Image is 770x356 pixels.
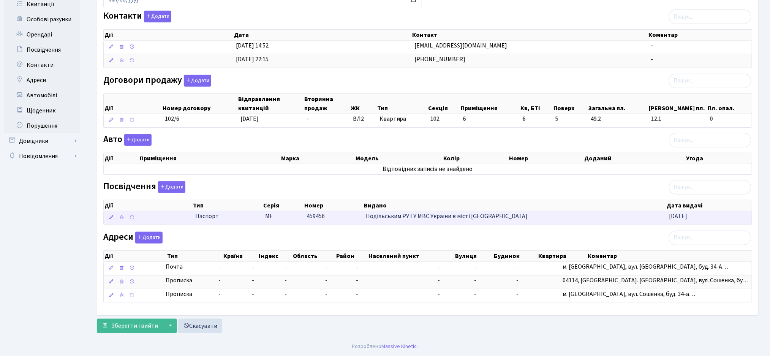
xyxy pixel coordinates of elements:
span: - [285,290,287,298]
th: Модель [355,153,443,164]
span: м. [GEOGRAPHIC_DATA], вул. Сошенка, буд. 34-а… [563,290,696,298]
span: - [218,263,246,271]
span: Паспорт [195,212,259,221]
span: - [517,263,519,271]
span: - [356,290,358,298]
span: - [474,290,477,298]
span: 102 [430,115,440,123]
span: 0 [710,115,749,123]
th: Дії [104,30,233,40]
th: Дата видачі [666,200,752,211]
button: Посвідчення [158,181,185,193]
span: - [517,290,519,298]
button: Зберегти і вийти [97,319,163,333]
th: ЖК [350,94,376,114]
span: 5 [556,115,585,123]
a: Автомобілі [4,88,80,103]
a: Орендарі [4,27,80,42]
span: - [285,263,287,271]
button: Договори продажу [184,75,211,87]
a: Додати [142,9,171,23]
label: Посвідчення [103,181,185,193]
span: - [325,290,327,298]
input: Пошук... [669,9,751,24]
th: Приміщення [139,153,280,164]
span: [DATE] [240,115,259,123]
span: 6 [463,115,466,123]
a: Посвідчення [4,42,80,57]
th: Район [335,251,368,261]
th: Населений пункт [368,251,455,261]
label: Авто [103,134,152,146]
th: Колір [443,153,509,164]
span: - [438,276,440,285]
th: Тип [166,251,223,261]
span: - [218,290,246,299]
span: - [307,115,309,123]
button: Контакти [144,11,171,22]
th: Номер договору [162,94,237,114]
a: Довідники [4,133,80,149]
span: [PHONE_NUMBER] [414,55,465,63]
span: ВЛ2 [353,115,373,123]
span: 102/6 [165,115,179,123]
th: Номер [304,200,363,211]
span: [DATE] 14:52 [236,41,269,50]
th: Дата [233,30,412,40]
label: Договори продажу [103,75,211,87]
th: Угода [685,153,752,164]
a: Додати [182,73,211,87]
th: Тип [192,200,262,211]
th: Приміщення [460,94,520,114]
label: Адреси [103,232,163,244]
input: Пошук... [669,180,751,195]
a: Повідомлення [4,149,80,164]
span: - [517,276,519,285]
th: Тип [376,94,427,114]
th: Країна [223,251,258,261]
th: Квартира [538,251,587,261]
th: Доданий [584,153,686,164]
th: Поверх [553,94,588,114]
span: 49.2 [591,115,645,123]
span: - [356,276,358,285]
div: Розроблено . [352,342,418,351]
td: Відповідних записів не знайдено [104,164,752,174]
th: Дії [104,94,162,114]
th: Відправлення квитанцій [237,94,304,114]
th: Марка [280,153,354,164]
th: Видано [363,200,666,211]
span: - [252,290,254,298]
th: Кв, БТІ [520,94,553,114]
span: [DATE] [669,212,687,220]
input: Пошук... [669,231,751,245]
span: Зберегти і вийти [111,322,158,330]
input: Пошук... [669,133,751,147]
button: Адреси [135,232,163,244]
a: Особові рахунки [4,12,80,27]
th: Вторинна продаж [304,94,350,114]
th: [PERSON_NAME] пл. [648,94,707,114]
span: 6 [523,115,549,123]
span: - [218,276,246,285]
label: Контакти [103,11,171,22]
th: Індекс [258,251,292,261]
span: Прописка [166,290,192,299]
span: 04114, [GEOGRAPHIC_DATA]. [GEOGRAPHIC_DATA], вул. Сошенка, бу… [563,276,749,285]
th: Коментар [648,30,752,40]
span: - [651,55,653,63]
span: Подільським РУ ГУ МВС України в місті [GEOGRAPHIC_DATA] [366,212,528,220]
span: 12.1 [651,115,704,123]
a: Адреси [4,73,80,88]
th: Вулиця [454,251,493,261]
span: - [474,276,477,285]
a: Щоденник [4,103,80,118]
th: Область [293,251,335,261]
span: - [285,276,287,285]
th: Серія [262,200,304,211]
span: Прописка [166,276,192,285]
span: - [325,276,327,285]
th: Дії [104,251,166,261]
span: - [438,263,440,271]
span: м. [GEOGRAPHIC_DATA], вул. [GEOGRAPHIC_DATA], буд. 34-А… [563,263,729,271]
